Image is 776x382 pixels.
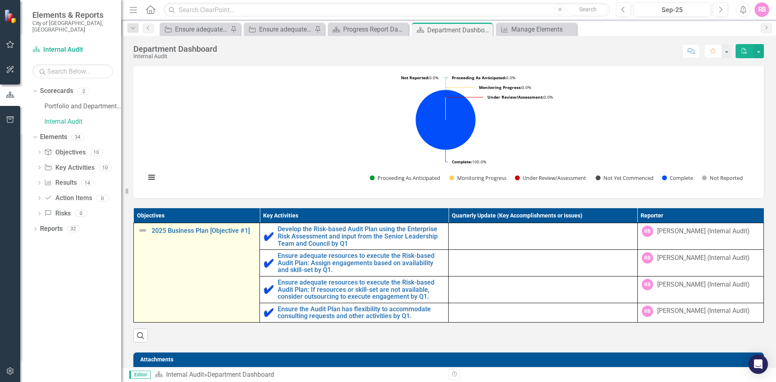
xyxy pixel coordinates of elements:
div: 10 [99,164,112,171]
td: Double-Click to Edit Right Click for Context Menu [260,250,449,276]
a: Ensure the Audit Plan has flexibility to accommodate consulting requests and other activities by Q1. [278,306,444,320]
a: Scorecards [40,87,73,96]
div: Ensure adequate resources to execute the Risk-based Audit Plan: If resources or skill-set are not... [259,24,312,34]
td: Double-Click to Edit [449,223,637,250]
button: Show Proceeding As Anticipated [370,174,441,182]
a: Elements [40,133,67,142]
a: Portfolio and Department Scorecards [44,102,121,111]
a: Reports [40,224,63,234]
div: 2 [77,88,90,95]
div: 34 [71,134,84,141]
tspan: Under Review/Assessment: [487,94,544,100]
div: RB [642,279,653,290]
td: Double-Click to Edit [449,303,637,322]
div: 0 [75,210,88,217]
span: Elements & Reports [32,10,113,20]
a: 2025 Business Plan [Objective #1] [152,227,255,234]
tspan: Not Reported: [401,75,429,80]
div: [PERSON_NAME] (Internal Audit) [657,227,750,236]
div: [PERSON_NAME] (Internal Audit) [657,306,750,316]
a: Ensure adequate resources to execute the Risk-based Audit Plan: Assign engagements based on avail... [278,252,444,274]
img: Complete [264,285,274,294]
tspan: Proceeding As Anticipated: [452,75,506,80]
text: 0.0% [401,75,439,80]
a: Action Items [44,194,92,203]
div: RB [642,252,653,264]
div: RB [642,226,653,237]
text: 0.0% [479,84,531,90]
td: Double-Click to Edit Right Click for Context Menu [260,303,449,322]
a: Key Activities [44,163,94,173]
div: » [155,370,443,380]
a: Internal Audit [166,371,204,378]
div: Open Intercom Messenger [749,355,768,374]
img: Complete [264,258,274,268]
span: Search [579,6,597,13]
div: Department Dashboard [133,44,217,53]
button: Show Under Review/Assessment [515,174,587,182]
div: Internal Audit [133,53,217,59]
tspan: Monitoring Progress: [479,84,522,90]
div: Manage Elements [511,24,575,34]
td: Double-Click to Edit Right Click for Context Menu [260,276,449,303]
div: 14 [81,179,94,186]
a: Ensure adequate resources to execute the Risk-based Audit Plan: If resources or skill-set are not... [278,279,444,300]
div: 0 [96,195,109,202]
td: Double-Click to Edit [637,276,763,303]
a: Manage Elements [498,24,575,34]
input: Search Below... [32,64,113,78]
button: RB [755,2,769,17]
button: Sep-25 [633,2,711,17]
div: Department Dashboard [427,25,491,35]
div: [PERSON_NAME] (Internal Audit) [657,253,750,263]
input: Search ClearPoint... [164,3,610,17]
a: Objectives [44,148,85,157]
td: Double-Click to Edit [637,223,763,250]
img: Complete [264,308,274,317]
text: 100.0% [452,159,486,165]
a: Develop the Risk-based Audit Plan using the Enterprise Risk Assessment and input from the Senior ... [278,226,444,247]
a: Internal Audit [32,45,113,55]
button: Show Complete [662,174,693,182]
td: Double-Click to Edit Right Click for Context Menu [260,223,449,250]
div: Sep-25 [636,5,708,15]
a: Ensure adequate resources to execute the Risk-based Audit Plan: Assign engagements based on avail... [162,24,228,34]
a: Ensure adequate resources to execute the Risk-based Audit Plan: If resources or skill-set are not... [246,24,312,34]
small: City of [GEOGRAPHIC_DATA], [GEOGRAPHIC_DATA] [32,20,113,33]
a: Risks [44,209,70,218]
button: Show Monitoring Progress [449,174,506,182]
div: Chart. Highcharts interactive chart. [141,69,756,190]
div: 10 [90,149,103,156]
div: Department Dashboard [207,371,274,378]
h3: Attachments [140,357,760,363]
div: Ensure adequate resources to execute the Risk-based Audit Plan: Assign engagements based on avail... [175,24,228,34]
td: Double-Click to Edit [637,250,763,276]
td: Double-Click to Edit Right Click for Context Menu [134,223,260,323]
img: Not Defined [138,226,148,235]
button: Show Not Reported [702,174,742,182]
span: Editor [129,371,151,379]
text: 0.0% [452,75,515,80]
path: Complete, 4. [415,90,476,150]
button: View chart menu, Chart [146,172,157,183]
tspan: Complete: [452,159,472,165]
td: Double-Click to Edit [637,303,763,322]
div: Progress Report Dashboard [343,24,407,34]
a: Results [44,178,76,188]
td: Double-Click to Edit [449,250,637,276]
svg: Interactive chart [141,69,750,190]
a: Internal Audit [44,117,121,127]
img: ClearPoint Strategy [4,9,18,23]
div: 32 [67,226,80,232]
img: Complete [264,232,274,241]
div: [PERSON_NAME] (Internal Audit) [657,280,750,289]
button: Search [567,4,608,15]
div: RB [642,306,653,317]
button: Show Not Yet Commenced [596,174,653,182]
td: Double-Click to Edit [449,276,637,303]
text: 0.0% [487,94,553,100]
a: Progress Report Dashboard [330,24,407,34]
